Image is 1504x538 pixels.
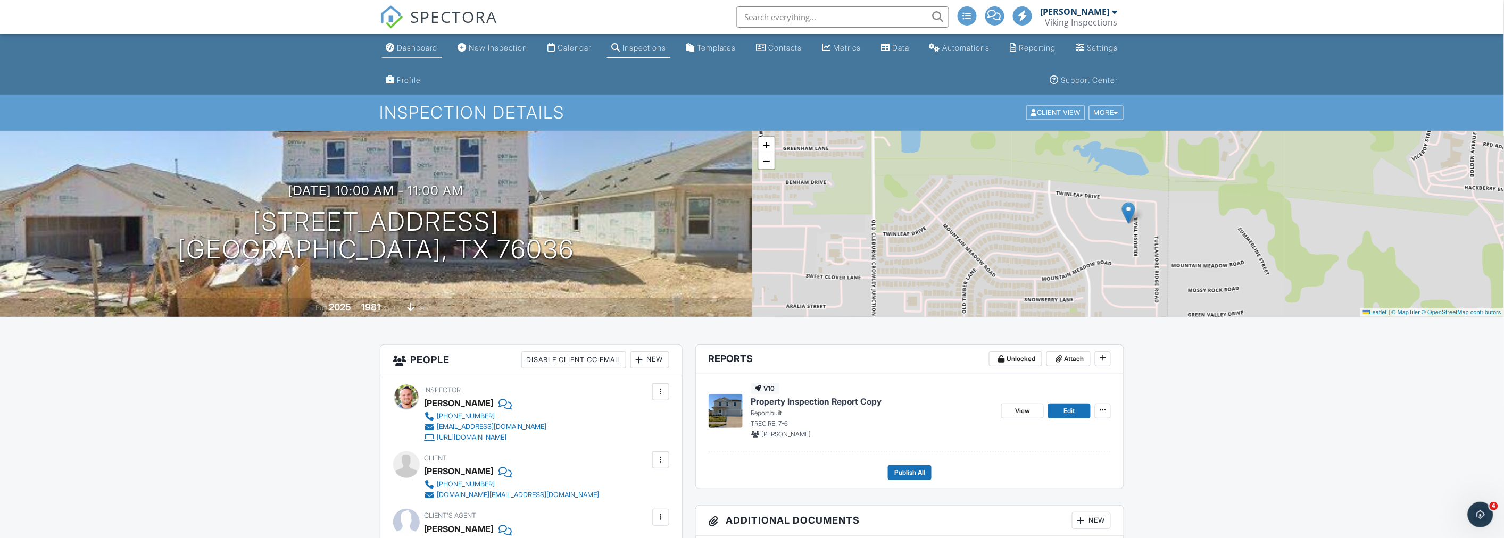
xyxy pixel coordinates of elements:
[437,412,495,421] div: [PHONE_NUMBER]
[425,386,461,394] span: Inspector
[736,6,949,28] input: Search everything...
[315,304,327,312] span: Built
[425,432,547,443] a: [URL][DOMAIN_NAME]
[437,423,547,431] div: [EMAIL_ADDRESS][DOMAIN_NAME]
[943,43,990,52] div: Automations
[696,506,1124,536] h3: Additional Documents
[411,5,498,28] span: SPECTORA
[1071,38,1122,58] a: Settings
[380,14,498,37] a: SPECTORA
[682,38,741,58] a: Templates
[892,43,909,52] div: Data
[833,43,861,52] div: Metrics
[416,304,428,312] span: slab
[1072,512,1111,529] div: New
[469,43,527,52] div: New Inspection
[382,38,442,58] a: Dashboard
[437,433,507,442] div: [URL][DOMAIN_NAME]
[288,183,463,198] h3: [DATE] 10:00 am - 11:00 am
[437,480,495,489] div: [PHONE_NUMBER]
[453,38,531,58] a: New Inspection
[178,208,574,264] h1: [STREET_ADDRESS] [GEOGRAPHIC_DATA], TX 76036
[759,137,775,153] a: Zoom in
[425,479,600,490] a: [PHONE_NUMBER]
[752,38,806,58] a: Contacts
[925,38,994,58] a: Automations (Advanced)
[1089,106,1124,120] div: More
[382,304,397,312] span: sq. ft.
[768,43,802,52] div: Contacts
[1122,202,1135,224] img: Marker
[697,43,736,52] div: Templates
[1490,502,1498,510] span: 4
[361,301,380,313] div: 1981
[397,43,438,52] div: Dashboard
[397,75,421,85] div: Profile
[1468,502,1493,527] iframe: Intercom live chat
[521,351,626,368] div: Disable Client CC Email
[1006,38,1060,58] a: Reporting
[425,454,447,462] span: Client
[630,351,669,368] div: New
[1422,309,1501,315] a: © OpenStreetMap contributors
[437,491,600,499] div: [DOMAIN_NAME][EMAIL_ADDRESS][DOMAIN_NAME]
[759,153,775,169] a: Zoom out
[425,511,477,519] span: Client's Agent
[877,38,913,58] a: Data
[1087,43,1118,52] div: Settings
[622,43,666,52] div: Inspections
[380,345,682,375] h3: People
[543,38,595,58] a: Calendar
[1061,75,1118,85] div: Support Center
[329,301,351,313] div: 2025
[763,154,770,167] span: −
[425,490,600,500] a: [DOMAIN_NAME][EMAIL_ADDRESS][DOMAIN_NAME]
[382,71,426,90] a: Company Profile
[1026,106,1085,120] div: Client View
[1392,309,1420,315] a: © MapTiler
[607,38,670,58] a: Inspections
[425,395,494,411] div: [PERSON_NAME]
[425,521,494,537] a: [PERSON_NAME]
[1363,309,1387,315] a: Leaflet
[425,422,547,432] a: [EMAIL_ADDRESS][DOMAIN_NAME]
[1041,6,1110,17] div: [PERSON_NAME]
[763,138,770,152] span: +
[558,43,591,52] div: Calendar
[425,411,547,422] a: [PHONE_NUMBER]
[380,103,1125,122] h1: Inspection Details
[1025,108,1088,116] a: Client View
[425,463,494,479] div: [PERSON_NAME]
[380,5,403,29] img: The Best Home Inspection Software - Spectora
[1045,17,1118,28] div: Viking Inspections
[1046,71,1123,90] a: Support Center
[1019,43,1056,52] div: Reporting
[818,38,865,58] a: Metrics
[1389,309,1390,315] span: |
